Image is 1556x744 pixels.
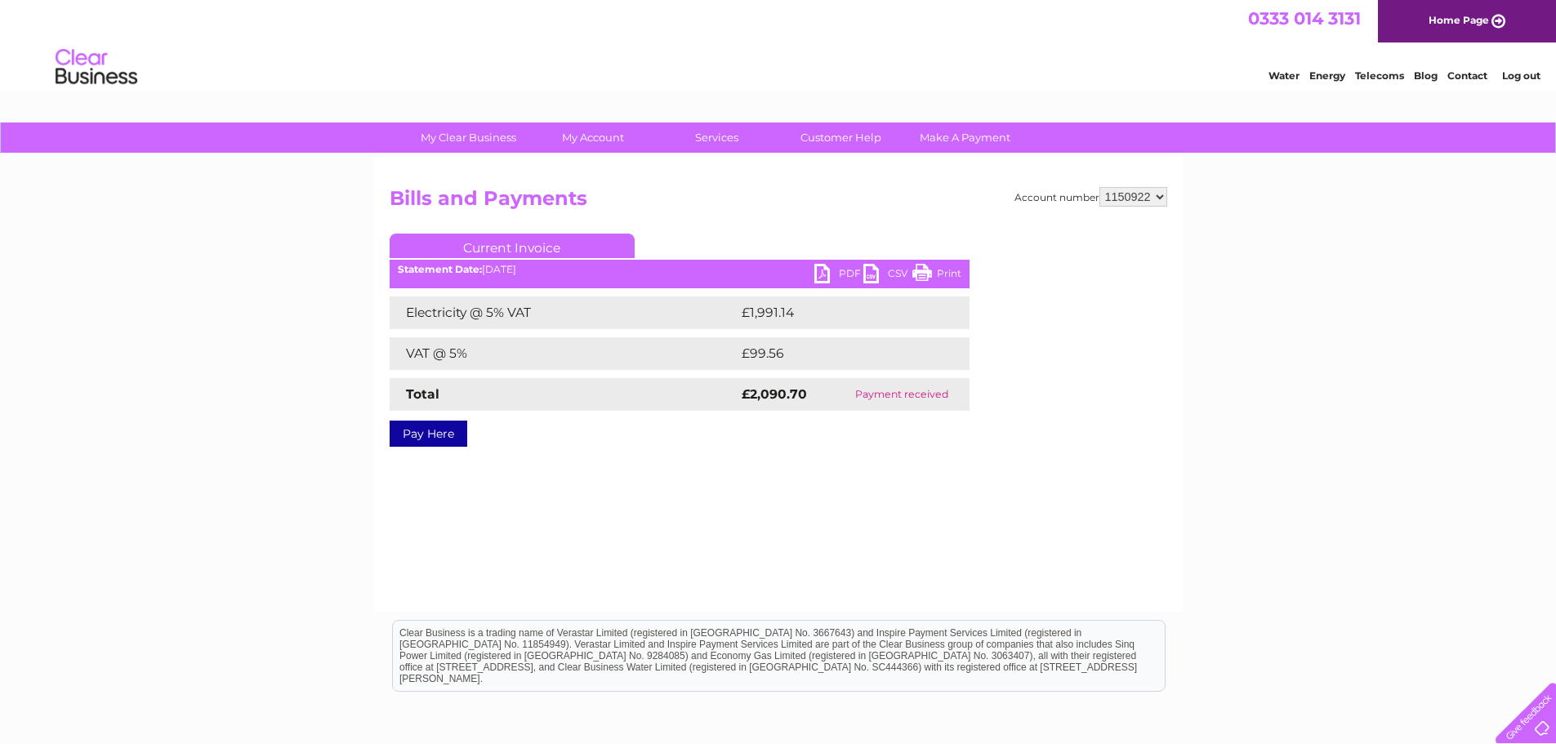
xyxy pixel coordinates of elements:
a: Current Invoice [390,234,635,258]
a: Customer Help [774,123,908,153]
a: Pay Here [390,421,467,447]
a: Energy [1309,69,1345,82]
a: Blog [1414,69,1438,82]
div: Clear Business is a trading name of Verastar Limited (registered in [GEOGRAPHIC_DATA] No. 3667643... [393,9,1165,79]
a: Make A Payment [898,123,1032,153]
td: VAT @ 5% [390,337,738,370]
a: Telecoms [1355,69,1404,82]
a: PDF [814,264,863,287]
a: My Clear Business [401,123,536,153]
a: Print [912,264,961,287]
a: Log out [1502,69,1540,82]
a: My Account [525,123,660,153]
a: 0333 014 3131 [1248,8,1361,29]
strong: £2,090.70 [742,386,807,402]
td: Payment received [835,378,970,411]
div: Account number [1014,187,1167,207]
td: £99.56 [738,337,938,370]
a: Water [1268,69,1300,82]
a: Services [649,123,784,153]
strong: Total [406,386,439,402]
div: [DATE] [390,264,970,275]
h2: Bills and Payments [390,187,1167,218]
img: logo.png [55,42,138,92]
a: Contact [1447,69,1487,82]
td: Electricity @ 5% VAT [390,296,738,329]
a: CSV [863,264,912,287]
b: Statement Date: [398,263,482,275]
td: £1,991.14 [738,296,942,329]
